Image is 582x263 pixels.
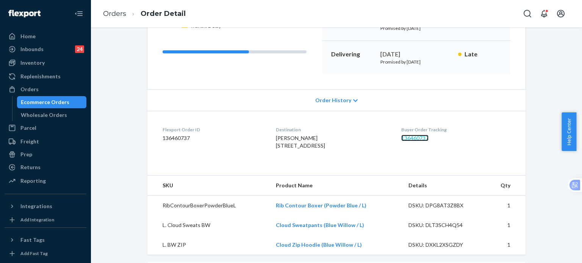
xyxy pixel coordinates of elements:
[315,96,351,104] span: Order History
[21,111,67,119] div: Wholesale Orders
[465,50,501,59] p: Late
[8,10,41,17] img: Flexport logo
[5,83,86,95] a: Orders
[380,59,452,65] p: Promised by [DATE]
[5,70,86,82] a: Replenishments
[380,50,452,59] div: [DATE]
[17,96,87,108] a: Ecommerce Orders
[71,6,86,21] button: Close Navigation
[20,138,39,145] div: Freight
[276,126,389,133] dt: Destination
[5,215,86,224] a: Add Integration
[380,25,452,31] p: Promised by [DATE]
[20,59,45,67] div: Inventory
[20,86,39,93] div: Orders
[402,176,486,196] th: Details
[485,235,526,255] td: 1
[5,122,86,134] a: Parcel
[20,202,52,210] div: Integrations
[5,30,86,42] a: Home
[163,134,264,142] dd: 136460737
[20,151,32,158] div: Prep
[20,236,45,244] div: Fast Tags
[5,200,86,212] button: Integrations
[5,249,86,258] a: Add Fast Tag
[20,33,36,40] div: Home
[485,176,526,196] th: Qty
[5,57,86,69] a: Inventory
[401,126,510,133] dt: Buyer Order Tracking
[20,73,61,80] div: Replenishments
[147,235,270,255] td: L. BW ZIP
[20,124,36,132] div: Parcel
[75,45,84,53] div: 24
[181,22,221,29] span: Transit Delay
[408,202,480,209] div: DSKU: DPG8AT3Z8BX
[5,43,86,55] a: Inbounds24
[17,109,87,121] a: Wholesale Orders
[20,177,46,185] div: Reporting
[485,196,526,216] td: 1
[276,222,364,228] a: Cloud Sweatpants (Blue Willow / L)
[276,135,325,149] span: [PERSON_NAME] [STREET_ADDRESS]
[97,3,192,25] ol: breadcrumbs
[553,6,568,21] button: Open account menu
[5,148,86,160] a: Prep
[520,6,535,21] button: Open Search Box
[147,176,270,196] th: SKU
[485,215,526,235] td: 1
[408,241,480,249] div: DSKU: DXKL2XSGZDY
[141,9,186,18] a: Order Detail
[147,215,270,235] td: L. Cloud Sweats BW
[103,9,126,18] a: Orders
[276,241,362,248] a: Cloud Zip Hoodie (Blue Willow / L)
[401,135,429,141] a: 136460737
[20,216,54,223] div: Add Integration
[331,50,374,59] p: Delivering
[5,234,86,246] button: Fast Tags
[537,6,552,21] button: Open notifications
[5,161,86,173] a: Returns
[20,250,48,257] div: Add Fast Tag
[147,196,270,216] td: RibContourBoxerPowderBlueL
[20,45,44,53] div: Inbounds
[408,221,480,229] div: DSKU: DLT3SCH4Q54
[270,176,402,196] th: Product Name
[163,126,264,133] dt: Flexport Order ID
[276,202,366,209] a: Rib Contour Boxer (Powder Blue / L)
[5,175,86,187] a: Reporting
[20,163,41,171] div: Returns
[562,112,576,151] button: Help Center
[5,135,86,148] a: Freight
[21,98,69,106] div: Ecommerce Orders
